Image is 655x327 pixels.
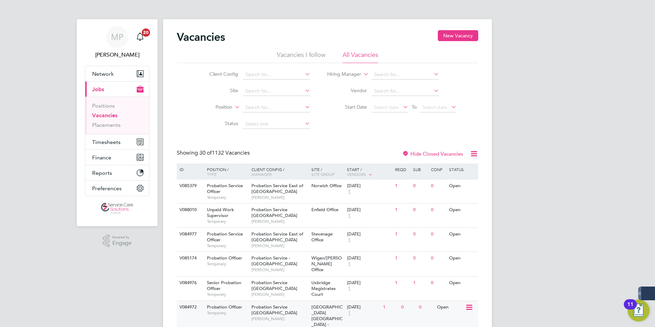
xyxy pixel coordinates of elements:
div: V084977 [178,228,202,241]
div: Open [435,301,465,314]
div: V085174 [178,252,202,265]
span: Senior Probation Officer [207,280,241,291]
div: [DATE] [347,207,392,213]
nav: Main navigation [77,19,158,226]
input: Search for... [372,70,439,80]
span: Probation Service Officer [207,231,243,243]
span: Finance [92,154,111,161]
div: 0 [429,228,447,241]
span: Probation Service - [GEOGRAPHIC_DATA] [251,255,297,267]
div: 11 [627,304,633,313]
span: [PERSON_NAME] [251,292,308,297]
span: 1 [347,237,351,243]
span: Preferences [92,185,122,192]
span: Temporary [207,195,248,200]
span: Enfield Office [311,207,338,213]
div: 1 [411,277,429,289]
img: servicecare-logo-retina.png [101,203,133,214]
span: Uxbridge Magistrates Court [311,280,336,297]
span: Manager [251,171,272,177]
span: Unpaid Work Supervisor [207,207,234,218]
div: Open [447,277,477,289]
label: Start Date [327,104,367,110]
button: Timesheets [85,134,149,149]
div: V088010 [178,204,202,216]
label: Status [199,120,238,126]
div: [DATE] [347,304,380,310]
div: V084976 [178,277,202,289]
div: [DATE] [347,231,392,237]
span: [PERSON_NAME] [251,195,308,200]
div: Open [447,228,477,241]
div: 1 [393,277,411,289]
label: Position [193,104,232,111]
div: Status [447,163,477,175]
div: Sub [411,163,429,175]
span: Probation Service East of [GEOGRAPHIC_DATA] [251,183,303,194]
span: Reports [92,170,112,176]
div: 0 [411,228,429,241]
span: Network [92,71,114,77]
div: 0 [429,277,447,289]
div: Open [447,180,477,192]
span: Probation Officer [207,304,242,310]
button: Reports [85,165,149,180]
button: Network [85,66,149,81]
span: Select date [374,104,399,110]
div: 0 [411,204,429,216]
input: Search for... [243,70,310,80]
span: Probation Officer [207,255,242,261]
div: 1 [393,180,411,192]
div: 1 [393,204,411,216]
div: Client Config / [250,163,310,180]
div: 0 [399,301,417,314]
div: V085379 [178,180,202,192]
label: Site [199,87,238,94]
span: [PERSON_NAME] [251,267,308,272]
span: Type [207,171,217,177]
span: [PERSON_NAME] [251,316,308,322]
div: 0 [429,204,447,216]
div: Open [447,204,477,216]
li: Vacancies I follow [277,51,325,63]
span: To [410,102,419,111]
span: Jobs [92,86,104,93]
a: Placements [92,122,121,128]
span: 1 [347,310,351,316]
span: Temporary [207,219,248,224]
label: Hiring Manager [322,71,361,78]
a: Positions [92,102,115,109]
div: 0 [411,252,429,265]
span: [PERSON_NAME] [251,219,308,224]
button: Open Resource Center, 11 new notifications [628,300,650,322]
span: Temporary [207,310,248,316]
input: Search for... [372,86,439,96]
div: 0 [411,180,429,192]
label: Hide Closed Vacancies [402,150,463,157]
button: Preferences [85,181,149,196]
div: [DATE] [347,183,392,189]
div: Start / [345,163,393,181]
span: Site Group [311,171,335,177]
div: Position / [202,163,250,180]
span: 20 [142,28,150,37]
span: Michael Potts [85,51,149,59]
label: Client Config [199,71,238,77]
span: Engage [112,240,132,246]
span: Probation Service Officer [207,183,243,194]
span: MP [111,33,123,41]
div: 1 [393,252,411,265]
li: All Vacancies [343,51,378,63]
input: Search for... [243,103,310,112]
span: Powered by [112,234,132,240]
span: Probation Service [GEOGRAPHIC_DATA] [251,304,297,316]
div: [DATE] [347,280,392,286]
input: Select one [243,119,310,129]
div: Showing [177,149,251,157]
div: 1 [393,228,411,241]
span: Vendors [347,171,366,177]
div: 0 [417,301,435,314]
span: 1 [347,261,351,267]
span: Stevenage Office [311,231,333,243]
label: Vendor [327,87,367,94]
